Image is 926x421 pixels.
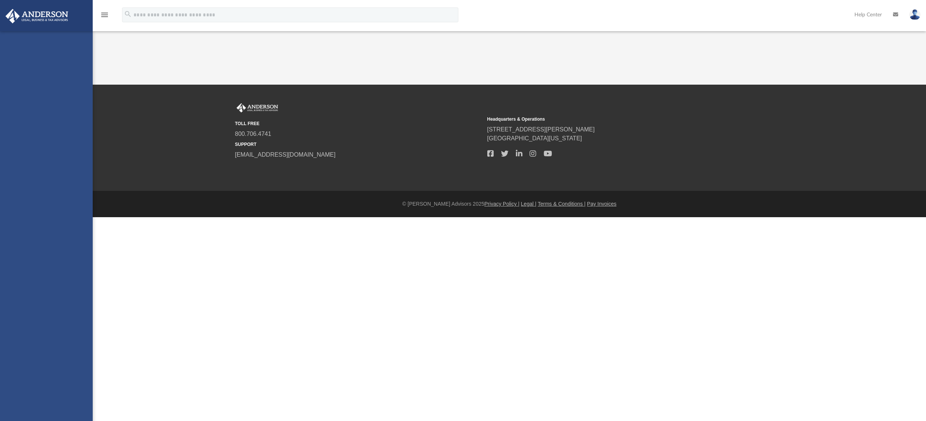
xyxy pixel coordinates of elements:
[3,9,70,23] img: Anderson Advisors Platinum Portal
[909,9,920,20] img: User Pic
[235,120,482,127] small: TOLL FREE
[235,141,482,148] small: SUPPORT
[521,201,537,207] a: Legal |
[235,151,336,158] a: [EMAIL_ADDRESS][DOMAIN_NAME]
[538,201,586,207] a: Terms & Conditions |
[93,200,926,208] div: © [PERSON_NAME] Advisors 2025
[235,131,271,137] a: 800.706.4741
[124,10,132,18] i: search
[100,14,109,19] a: menu
[484,201,520,207] a: Privacy Policy |
[487,126,595,133] a: [STREET_ADDRESS][PERSON_NAME]
[235,103,280,113] img: Anderson Advisors Platinum Portal
[487,135,582,141] a: [GEOGRAPHIC_DATA][US_STATE]
[487,116,734,123] small: Headquarters & Operations
[587,201,616,207] a: Pay Invoices
[100,10,109,19] i: menu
